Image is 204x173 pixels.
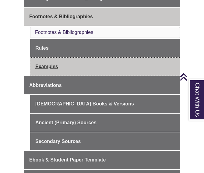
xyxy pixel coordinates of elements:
[30,114,180,132] a: Ancient (Primary) Sources
[29,14,93,19] span: Footnotes & Bibliographies
[180,73,202,81] a: Back to Top
[29,157,106,162] span: Ebook & Student Paper Template
[24,76,180,95] a: Abbreviations
[35,30,93,35] a: Footnotes & Bibliographies
[29,83,62,88] span: Abbreviations
[30,39,180,57] a: Rules
[30,132,180,151] a: Secondary Sources
[24,8,180,26] a: Footnotes & Bibliographies
[30,95,180,113] a: [DEMOGRAPHIC_DATA] Books & Versions
[24,151,180,169] a: Ebook & Student Paper Template
[30,58,180,76] a: Examples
